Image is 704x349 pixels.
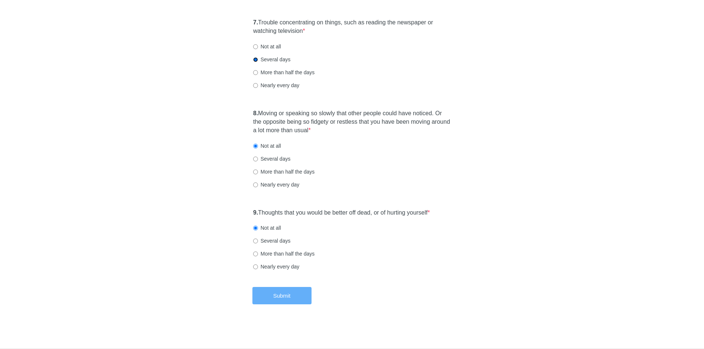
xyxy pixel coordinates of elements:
input: Several days [253,157,258,161]
button: Submit [252,287,312,304]
input: More than half the days [253,252,258,256]
label: Not at all [253,224,281,232]
input: Not at all [253,144,258,148]
strong: 9. [253,209,258,216]
input: Several days [253,57,258,62]
label: More than half the days [253,250,314,257]
label: More than half the days [253,168,314,175]
strong: 8. [253,110,258,116]
label: Several days [253,237,290,244]
label: Not at all [253,43,281,50]
input: Nearly every day [253,83,258,88]
label: Moving or speaking so slowly that other people could have noticed. Or the opposite being so fidge... [253,109,451,135]
input: Nearly every day [253,182,258,187]
label: Not at all [253,142,281,150]
strong: 7. [253,19,258,25]
input: Not at all [253,226,258,230]
input: Not at all [253,44,258,49]
input: More than half the days [253,70,258,75]
label: Trouble concentrating on things, such as reading the newspaper or watching television [253,18,451,35]
label: Several days [253,56,290,63]
input: Nearly every day [253,264,258,269]
label: Nearly every day [253,263,299,270]
label: More than half the days [253,69,314,76]
label: Nearly every day [253,181,299,188]
label: Several days [253,155,290,162]
label: Nearly every day [253,82,299,89]
input: Several days [253,239,258,243]
label: Thoughts that you would be better off dead, or of hurting yourself [253,209,430,217]
input: More than half the days [253,170,258,174]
